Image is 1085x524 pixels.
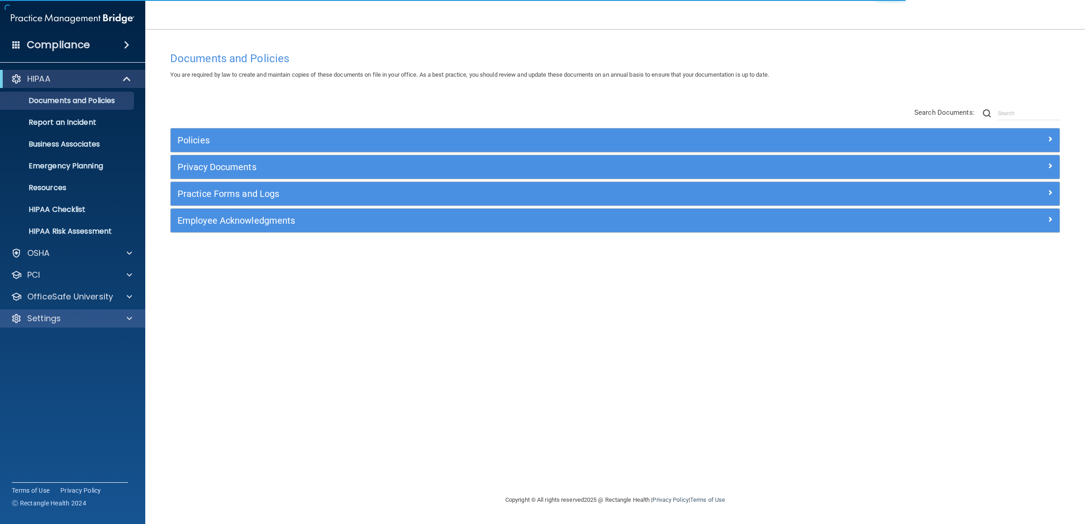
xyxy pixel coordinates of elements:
p: HIPAA Checklist [6,205,130,214]
p: Report an Incident [6,118,130,127]
a: PCI [11,269,132,280]
p: PCI [27,269,40,280]
p: HIPAA [27,73,50,84]
p: Business Associates [6,140,130,149]
a: Terms of Use [12,486,49,495]
a: OSHA [11,248,132,259]
p: OfficeSafe University [27,291,113,302]
h5: Policies [178,135,831,145]
p: Documents and Policies [6,96,130,105]
a: Privacy Policy [60,486,101,495]
a: Privacy Documents [178,160,1053,174]
p: HIPAA Risk Assessment [6,227,130,236]
a: Terms of Use [690,496,725,503]
h5: Privacy Documents [178,162,831,172]
h5: Employee Acknowledgments [178,215,831,225]
img: ic-search.3b580494.png [983,109,991,118]
h4: Documents and Policies [170,53,1060,64]
input: Search [998,107,1060,120]
p: Settings [27,313,61,324]
a: Policies [178,133,1053,147]
a: Settings [11,313,132,324]
h5: Practice Forms and Logs [178,189,831,199]
a: OfficeSafe University [11,291,132,302]
p: Emergency Planning [6,162,130,171]
a: HIPAA [11,73,132,84]
a: Privacy Policy [652,496,688,503]
a: Practice Forms and Logs [178,186,1053,201]
div: Copyright © All rights reserved 2025 @ Rectangle Health | | [449,485,781,514]
img: PMB logo [11,10,134,28]
p: OSHA [27,248,50,259]
span: Search Documents: [914,108,975,117]
p: Resources [6,183,130,192]
span: You are required by law to create and maintain copies of these documents on file in your office. ... [170,71,769,78]
span: Ⓒ Rectangle Health 2024 [12,499,86,508]
h4: Compliance [27,39,90,51]
a: Employee Acknowledgments [178,213,1053,228]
